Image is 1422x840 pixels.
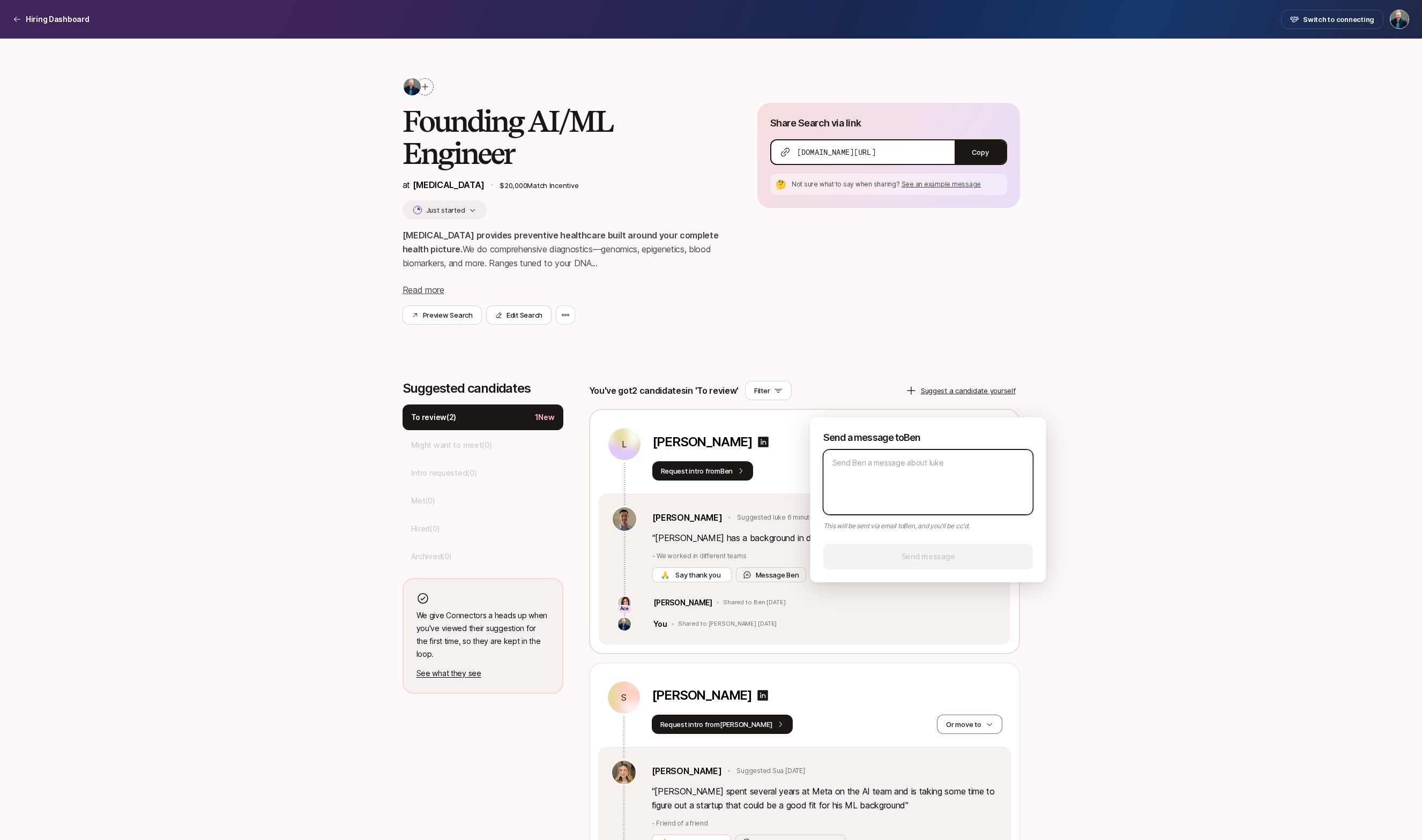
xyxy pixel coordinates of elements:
[652,511,723,524] a: [PERSON_NAME]
[411,411,457,424] p: To review ( 2 )
[403,305,482,325] button: Preview Search
[416,609,549,661] p: We give Connectors a heads up when you've viewed their suggestion for the first time, so they are...
[652,531,997,545] p: " [PERSON_NAME] has a background in data science and machine learning. "
[621,691,627,704] p: S
[652,819,998,828] p: - Friend of a friend
[403,178,485,192] p: at
[535,411,555,424] p: 1 New
[486,305,552,325] button: Edit Search
[652,715,793,734] button: Request intro from[PERSON_NAME]
[1303,14,1374,25] span: Switch to connecting
[612,761,636,784] img: f9fb6e99_f038_4030_a43b_0d724dd62938.jpg
[745,381,792,400] button: Filter
[413,179,485,190] span: [MEDICAL_DATA]
[411,467,477,479] p: Intro requested ( 0 )
[403,200,487,220] button: Just started
[404,78,421,95] img: ACg8ocLS2l1zMprXYdipp7mfi5ZAPgYYEnnfB-SEFN0Ix-QHc6UIcGI=s160-c
[652,784,998,812] p: " [PERSON_NAME] spent several years at Meta on the AI team and is taking some time to figure out ...
[1390,10,1409,28] img: Sagan Schultz
[792,179,1003,189] p: Not sure what to say when sharing?
[797,147,876,157] span: [DOMAIN_NAME][URL]
[500,180,723,191] p: $20,000 Match Incentive
[921,385,1016,396] p: Suggest a candidate yourself
[403,230,721,254] strong: [MEDICAL_DATA] provides preventive healthcare built around your complete health picture.
[723,599,786,606] p: Shared to Ben [DATE]
[411,494,435,507] p: Met ( 0 )
[613,507,636,531] img: bf8f663c_42d6_4f7d_af6b_5f71b9527721.jpg
[403,284,444,295] span: Read more
[652,764,722,778] a: [PERSON_NAME]
[1390,10,1409,29] button: Sagan Schultz
[652,461,754,481] button: Request intro fromBen
[661,569,669,580] span: 🙏
[416,667,549,680] p: See what they see
[653,618,667,631] p: You
[26,13,90,26] p: Hiring Dashboard
[902,180,981,188] span: See an example message
[652,434,753,449] p: [PERSON_NAME]
[411,439,492,452] p: Might want to meet ( 0 )
[678,620,777,628] p: Shared to [PERSON_NAME] [DATE]
[589,384,739,397] p: You've got 2 candidates in 'To review'
[823,521,1033,531] p: This will be sent via email to Ben , and you'll be cc'd.
[652,688,752,703] p: [PERSON_NAME]
[403,228,723,270] p: We do comprehensive diagnostics—genomics, epigenetics, blood biomarkers, and more. Ranges tuned t...
[652,567,732,582] button: 🙏 Say thank you
[653,596,712,609] p: [PERSON_NAME]
[770,116,861,131] p: Share Search via link
[620,605,629,612] p: Ace
[823,430,1033,445] p: Send a message to Ben
[955,140,1006,164] button: Copy
[937,715,1002,734] button: Or move to
[775,178,787,191] div: 🤔
[1281,10,1383,29] button: Switch to connecting
[403,105,723,169] h2: Founding AI/ML Engineer
[411,550,452,563] p: Archived ( 0 )
[736,766,805,776] p: Suggested Sua [DATE]
[618,596,631,609] img: 71d7b91d_d7cb_43b4_a7ea_a9b2f2cc6e03.jpg
[411,522,440,535] p: Hired ( 0 )
[673,569,723,580] span: Say thank you
[736,567,806,582] button: Message Ben
[622,438,627,451] p: l
[403,381,563,396] p: Suggested candidates
[652,551,997,561] p: - We worked in different teams
[618,618,631,631] img: ACg8ocLS2l1zMprXYdipp7mfi5ZAPgYYEnnfB-SEFN0Ix-QHc6UIcGI=s160-c
[737,513,830,522] p: Suggested luke 6 minutes ago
